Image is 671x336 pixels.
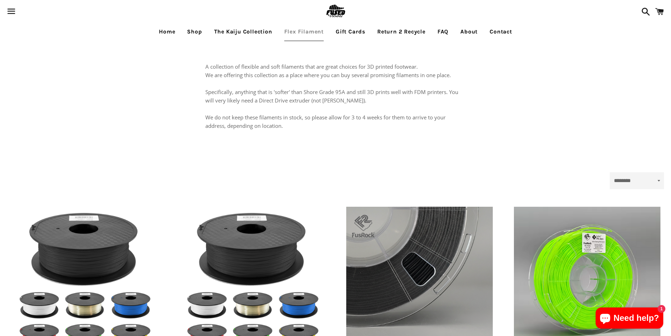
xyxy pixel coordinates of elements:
[484,23,517,41] a: Contact
[432,23,454,41] a: FAQ
[209,23,278,41] a: The Kaiju Collection
[455,23,483,41] a: About
[279,23,329,41] a: Flex Filament
[372,23,431,41] a: Return 2 Recycle
[330,23,371,41] a: Gift Cards
[205,62,466,130] p: A collection of flexible and soft filaments that are great choices for 3D printed footwear. We ar...
[594,307,665,330] inbox-online-store-chat: Shopify online store chat
[154,23,180,41] a: Home
[182,23,207,41] a: Shop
